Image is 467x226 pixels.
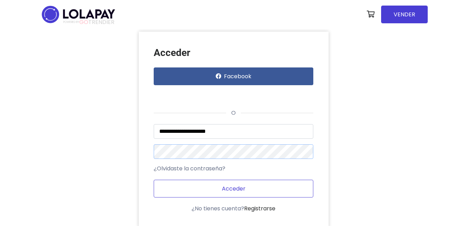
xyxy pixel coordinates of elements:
a: ¿Olvidaste la contraseña? [154,164,225,173]
button: Acceder [154,180,313,197]
span: TRENDIER [63,19,114,25]
iframe: Botón Iniciar sesión con Google [150,87,254,103]
span: POWERED BY [63,20,79,24]
a: Registrarse [244,204,275,212]
button: Facebook [154,67,313,85]
a: VENDER [381,6,428,23]
h3: Acceder [154,47,313,59]
span: o [226,109,241,117]
div: ¿No tienes cuenta? [154,204,313,213]
span: GO [79,18,88,26]
img: logo [40,3,117,25]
